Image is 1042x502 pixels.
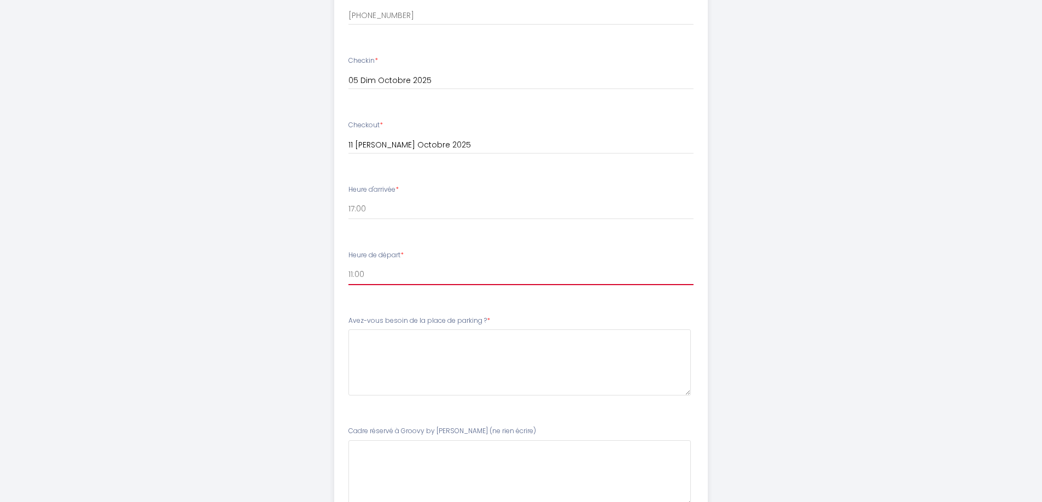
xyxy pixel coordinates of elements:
[348,316,490,326] label: Avez-vous besoin de la place de parking ?
[348,120,383,131] label: Checkout
[348,250,404,261] label: Heure de départ
[348,426,536,436] label: Cadre réservé à Groovy by [PERSON_NAME] (ne rien écrire)
[348,185,399,195] label: Heure d'arrivée
[348,56,378,66] label: Checkin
